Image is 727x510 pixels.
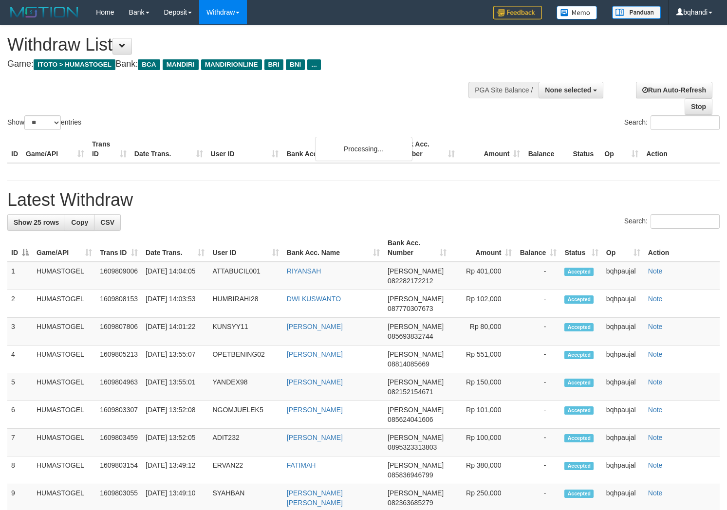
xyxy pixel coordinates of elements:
[644,234,720,262] th: Action
[7,401,33,429] td: 6
[7,115,81,130] label: Show entries
[602,401,644,429] td: bqhpaujal
[602,373,644,401] td: bqhpaujal
[388,305,433,312] span: Copy 087770307673 to clipboard
[388,499,433,507] span: Copy 082363685279 to clipboard
[516,234,560,262] th: Balance: activate to sort column ascending
[208,373,282,401] td: YANDEX98
[142,401,208,429] td: [DATE] 13:52:08
[7,5,81,19] img: MOTION_logo.png
[208,234,282,262] th: User ID: activate to sort column ascending
[287,406,343,414] a: [PERSON_NAME]
[516,262,560,290] td: -
[208,401,282,429] td: NGOMJUELEK5
[33,290,96,318] td: HUMASTOGEL
[539,82,603,98] button: None selected
[560,234,602,262] th: Status: activate to sort column ascending
[71,219,88,226] span: Copy
[287,434,343,441] a: [PERSON_NAME]
[33,318,96,346] td: HUMASTOGEL
[450,262,516,290] td: Rp 401,000
[651,115,720,130] input: Search:
[648,489,663,497] a: Note
[287,267,321,275] a: RIYANSAH
[315,137,412,161] div: Processing...
[648,350,663,358] a: Note
[564,268,594,276] span: Accepted
[287,461,316,469] a: FATIMAH
[564,323,594,331] span: Accepted
[388,461,444,469] span: [PERSON_NAME]
[564,462,594,470] span: Accepted
[493,6,542,19] img: Feedback.jpg
[7,290,33,318] td: 2
[208,290,282,318] td: HUMBIRAHI28
[388,323,444,330] span: [PERSON_NAME]
[142,456,208,484] td: [DATE] 13:49:12
[7,346,33,373] td: 4
[14,219,59,226] span: Show 25 rows
[33,262,96,290] td: HUMASTOGEL
[22,135,88,163] th: Game/API
[450,234,516,262] th: Amount: activate to sort column ascending
[7,59,475,69] h4: Game: Bank:
[142,429,208,456] td: [DATE] 13:52:05
[201,59,262,70] span: MANDIRIONLINE
[624,214,720,229] label: Search:
[24,115,61,130] select: Showentries
[287,295,341,303] a: DWI KUSWANTO
[34,59,115,70] span: ITOTO > HUMASTOGEL
[516,429,560,456] td: -
[388,443,437,451] span: Copy 0895323313803 to clipboard
[600,135,642,163] th: Op
[450,346,516,373] td: Rp 551,000
[602,456,644,484] td: bqhpaujal
[651,214,720,229] input: Search:
[163,59,199,70] span: MANDIRI
[287,378,343,386] a: [PERSON_NAME]
[88,135,130,163] th: Trans ID
[388,489,444,497] span: [PERSON_NAME]
[207,135,283,163] th: User ID
[624,115,720,130] label: Search:
[450,373,516,401] td: Rp 150,000
[208,346,282,373] td: OPETBENING02
[516,318,560,346] td: -
[388,416,433,423] span: Copy 085624041606 to clipboard
[516,346,560,373] td: -
[142,318,208,346] td: [DATE] 14:01:22
[142,346,208,373] td: [DATE] 13:55:07
[7,135,22,163] th: ID
[7,262,33,290] td: 1
[388,434,444,441] span: [PERSON_NAME]
[100,219,114,226] span: CSV
[94,214,121,231] a: CSV
[545,86,591,94] span: None selected
[557,6,597,19] img: Button%20Memo.svg
[283,234,384,262] th: Bank Acc. Name: activate to sort column ascending
[138,59,160,70] span: BCA
[569,135,600,163] th: Status
[450,290,516,318] td: Rp 102,000
[450,318,516,346] td: Rp 80,000
[7,429,33,456] td: 7
[96,401,142,429] td: 1609803307
[388,360,429,368] span: Copy 08814085669 to clipboard
[388,406,444,414] span: [PERSON_NAME]
[96,346,142,373] td: 1609805213
[96,234,142,262] th: Trans ID: activate to sort column ascending
[524,135,569,163] th: Balance
[648,461,663,469] a: Note
[388,267,444,275] span: [PERSON_NAME]
[208,318,282,346] td: KUNSYY11
[208,456,282,484] td: ERVAN22
[685,98,712,115] a: Stop
[130,135,207,163] th: Date Trans.
[388,332,433,340] span: Copy 085693832744 to clipboard
[602,429,644,456] td: bqhpaujal
[564,434,594,442] span: Accepted
[459,135,524,163] th: Amount
[642,135,720,163] th: Action
[287,323,343,330] a: [PERSON_NAME]
[7,456,33,484] td: 8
